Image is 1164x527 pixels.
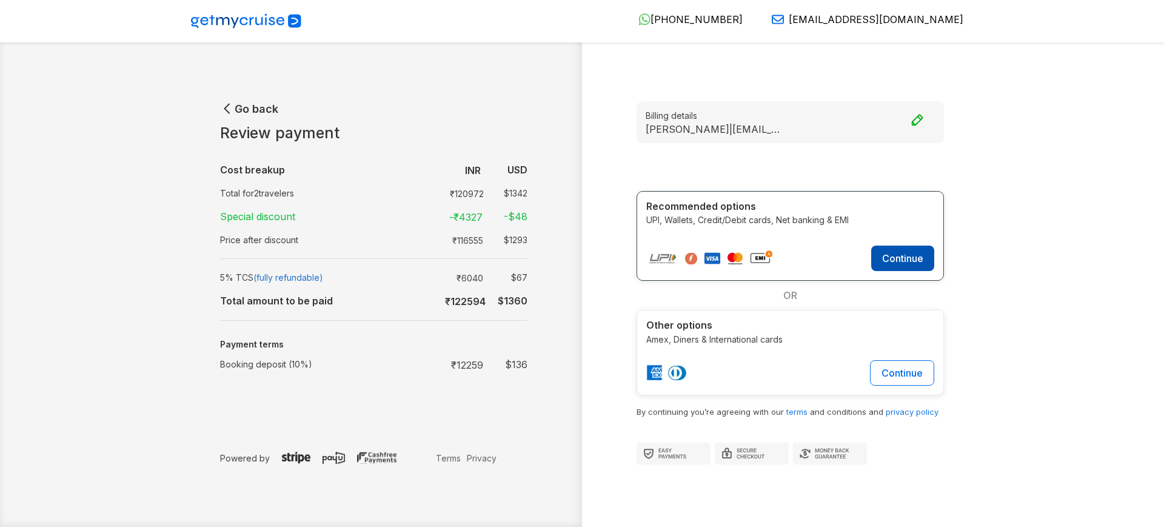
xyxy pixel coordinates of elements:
span: [PHONE_NUMBER] [651,13,743,25]
button: Continue [870,360,934,386]
td: : [420,352,426,377]
td: $ 1342 [489,184,527,202]
b: ₹ 122594 [445,295,486,307]
p: Powered by [220,452,433,465]
td: : [420,182,426,204]
td: : [420,158,426,182]
span: (fully refundable) [253,272,323,283]
strong: -$ 48 [504,210,527,223]
img: stripe [282,452,310,464]
strong: -₹ 4327 [449,211,483,223]
p: [PERSON_NAME] | [EMAIL_ADDRESS][DOMAIN_NAME] [646,123,785,135]
td: ₹ 120972 [443,184,489,202]
b: $ 1360 [498,295,527,307]
a: [EMAIL_ADDRESS][DOMAIN_NAME] [762,13,963,25]
small: Billing details [646,109,935,122]
strong: $ 136 [505,358,527,371]
td: : [420,229,426,251]
b: USD [507,164,527,176]
strong: ₹ 12259 [451,359,483,371]
b: Cost breakup [220,164,285,176]
td: Booking deposit (10%) [220,352,420,377]
td: Total for 2 travelers [220,182,420,204]
img: payu [323,452,345,464]
td: Price after discount [220,229,420,251]
td: : [420,204,426,229]
a: terms [786,407,808,417]
p: Amex, Diners & International cards [646,333,934,346]
p: By continuing you’re agreeing with our and conditions and [637,405,944,418]
td: : [420,289,426,313]
div: OR [637,281,944,310]
a: [PHONE_NUMBER] [629,13,743,25]
img: Email [772,13,784,25]
td: $ 67 [488,269,527,286]
img: WhatsApp [638,13,651,25]
b: INR [465,164,481,176]
h3: Payment options [637,161,944,180]
span: [EMAIL_ADDRESS][DOMAIN_NAME] [789,13,963,25]
td: 5% TCS [220,266,420,289]
td: ₹ 6040 [443,269,488,286]
img: cashfree [357,452,396,464]
td: $ 1293 [488,231,527,249]
td: : [420,266,426,289]
button: Continue [871,246,934,271]
a: Privacy [464,452,500,465]
b: Total amount to be paid [220,295,333,307]
h5: Payment terms [220,340,527,350]
td: ₹ 116555 [443,231,488,249]
h4: Other options [646,320,934,331]
a: privacy policy [886,407,938,417]
p: UPI, Wallets, Credit/Debit cards, Net banking & EMI [646,213,934,226]
a: Terms [433,452,464,465]
button: Go back [220,101,278,116]
h1: Review payment [220,124,527,143]
h4: Recommended options [646,201,934,212]
strong: Special discount [220,210,295,223]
